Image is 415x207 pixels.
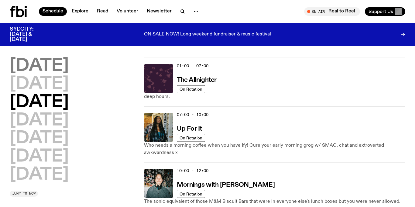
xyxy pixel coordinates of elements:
[177,181,275,188] a: Mornings with [PERSON_NAME]
[39,7,67,16] a: Schedule
[365,7,405,16] button: Support Us
[304,7,360,16] button: On AirReal to Reel
[93,7,112,16] a: Read
[144,93,405,100] p: deep hours.
[10,27,49,42] h3: SYDCITY: [DATE] & [DATE]
[177,76,217,83] a: The Allnighter
[144,169,173,198] img: Radio presenter Ben Hansen sits in front of a wall of photos and an fbi radio sign. Film photo. B...
[10,191,38,197] button: Jump to now
[369,9,393,14] span: Support Us
[144,113,173,142] img: Ify - a Brown Skin girl with black braided twists, looking up to the side with her tongue stickin...
[144,142,405,156] p: Who needs a morning coffee when you have Ify! Cure your early morning grog w/ SMAC, chat and extr...
[10,112,69,129] button: [DATE]
[177,77,217,83] h3: The Allnighter
[10,130,69,147] button: [DATE]
[10,76,69,93] button: [DATE]
[177,190,205,198] a: On Rotation
[68,7,92,16] a: Explore
[144,32,271,37] p: ON SALE NOW! Long weekend fundraiser & music festival
[180,135,202,140] span: On Rotation
[10,166,69,183] button: [DATE]
[177,85,205,93] a: On Rotation
[180,192,202,196] span: On Rotation
[180,87,202,91] span: On Rotation
[10,148,69,165] button: [DATE]
[10,58,69,75] button: [DATE]
[10,94,69,111] button: [DATE]
[144,198,405,205] p: The sonic equivalent of those M&M Biscuit Bars that were in everyone else's lunch boxes but you w...
[177,63,208,69] span: 01:00 - 07:00
[143,7,175,16] a: Newsletter
[177,112,208,118] span: 07:00 - 10:00
[177,168,208,174] span: 10:00 - 12:00
[177,182,275,188] h3: Mornings with [PERSON_NAME]
[177,125,202,132] a: Up For It
[177,134,205,142] a: On Rotation
[177,126,202,132] h3: Up For It
[12,192,36,195] span: Jump to now
[113,7,142,16] a: Volunteer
